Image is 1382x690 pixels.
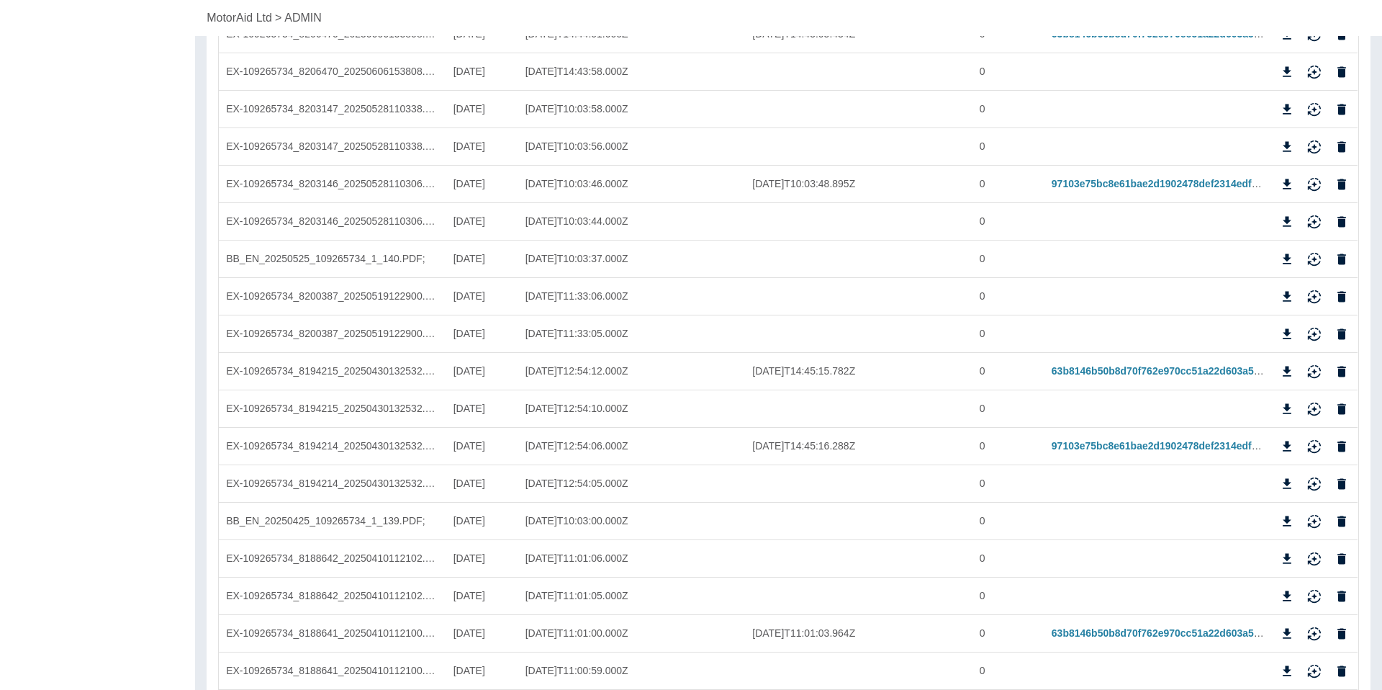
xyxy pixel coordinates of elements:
button: Delete [1331,361,1352,382]
a: ADMIN [284,9,322,27]
button: Delete [1331,99,1352,120]
button: Delete [1331,623,1352,645]
div: 2025-04-10T11:00:59.000Z [518,652,746,689]
button: Download [1276,473,1298,495]
div: 2025-06-06T14:45:16.288Z [745,427,972,465]
div: 26/05/2025 [446,90,518,127]
div: 26/04/2025 [446,502,518,539]
div: 26/04/2025 [446,277,518,315]
div: 2025-06-06T14:43:58.000Z [518,53,746,90]
div: 26/05/2025 [446,202,518,240]
button: Reimport [1304,323,1325,345]
div: 0 [972,427,1044,465]
button: Delete [1331,286,1352,308]
button: Delete [1331,548,1352,570]
button: Download [1276,623,1298,645]
button: Reimport [1304,473,1325,495]
div: 2025-04-10T11:01:06.000Z [518,539,746,577]
button: Delete [1331,323,1352,345]
div: 26/05/2025 [446,240,518,277]
div: 0 [972,502,1044,539]
button: Download [1276,361,1298,382]
div: 0 [972,127,1044,165]
button: Delete [1331,211,1352,233]
button: Download [1276,286,1298,308]
button: Download [1276,211,1298,233]
div: 0 [972,165,1044,202]
button: Download [1276,136,1298,158]
button: Delete [1331,136,1352,158]
div: 2025-05-28T10:03:48.895Z [745,165,972,202]
div: EX-109265734_8200387_20250519122900.ZIP; [219,315,446,352]
button: Delete [1331,436,1352,457]
div: 0 [972,315,1044,352]
div: 0 [972,352,1044,390]
div: 2025-06-06T14:45:15.782Z [745,352,972,390]
button: Reimport [1304,398,1325,420]
div: 26/04/2025 [446,427,518,465]
div: EX-109265734_8188642_20250410112102.csv [219,539,446,577]
div: EX-109265734_8188641_20250410112100.ZIP; [219,652,446,689]
button: Download [1276,436,1298,457]
button: Reimport [1304,660,1325,682]
button: Reimport [1304,211,1325,233]
div: 2025-05-28T10:03:37.000Z [518,240,746,277]
button: Reimport [1304,174,1325,195]
div: 2025-04-30T10:03:00.000Z [518,502,746,539]
div: 0 [972,652,1044,689]
button: Download [1276,248,1298,270]
button: Download [1276,511,1298,532]
div: EX-109265734_8194215_20250430132532.csv [219,352,446,390]
div: 0 [972,202,1044,240]
button: Delete [1331,398,1352,420]
button: Download [1276,99,1298,120]
button: Delete [1331,660,1352,682]
div: BB_EN_20250525_109265734_1_140.PDF; [219,240,446,277]
button: Delete [1331,61,1352,83]
div: 2025-05-28T10:03:56.000Z [518,127,746,165]
div: 26/05/2025 [446,127,518,165]
button: Reimport [1304,436,1325,457]
div: 0 [972,53,1044,90]
button: Download [1276,323,1298,345]
p: > [275,9,281,27]
button: Delete [1331,174,1352,195]
div: EX-109265734_8206470_20250606153808.ZIP; [219,53,446,90]
div: 2025-05-19T11:33:05.000Z [518,315,746,352]
button: Reimport [1304,248,1325,270]
div: EX-109265734_8203146_20250528110306.csv [219,165,446,202]
div: EX-109265734_8194214_20250430132532.ZIP; [219,465,446,502]
a: MotorAid Ltd [207,9,272,27]
div: 0 [972,390,1044,427]
div: 2025-04-30T12:54:05.000Z [518,465,746,502]
button: Download [1276,61,1298,83]
button: Download [1276,586,1298,607]
div: 2025-04-10T11:01:03.964Z [745,614,972,652]
div: 26/03/2025 [446,539,518,577]
div: 0 [972,577,1044,614]
button: Delete [1331,511,1352,532]
a: 97103e75bc8e61bae2d1902478def2314edfd6cb [1052,440,1275,452]
div: 0 [972,90,1044,127]
div: 26/04/2025 [446,315,518,352]
div: 26/03/2025 [446,614,518,652]
div: 0 [972,277,1044,315]
div: 26/04/2025 [446,465,518,502]
div: 2025-04-10T11:01:05.000Z [518,577,746,614]
button: Reimport [1304,99,1325,120]
button: Reimport [1304,286,1325,308]
div: EX-109265734_8194215_20250430132532.ZIP; [219,390,446,427]
div: 2025-04-30T12:54:10.000Z [518,390,746,427]
div: EX-109265734_8188641_20250410112100.csv [219,614,446,652]
button: Reimport [1304,586,1325,607]
button: Delete [1331,473,1352,495]
button: Download [1276,548,1298,570]
button: Reimport [1304,548,1325,570]
div: 26/05/2025 [446,165,518,202]
button: Reimport [1304,61,1325,83]
div: EX-109265734_8194214_20250430132532.csv [219,427,446,465]
button: Download [1276,174,1298,195]
button: Reimport [1304,136,1325,158]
